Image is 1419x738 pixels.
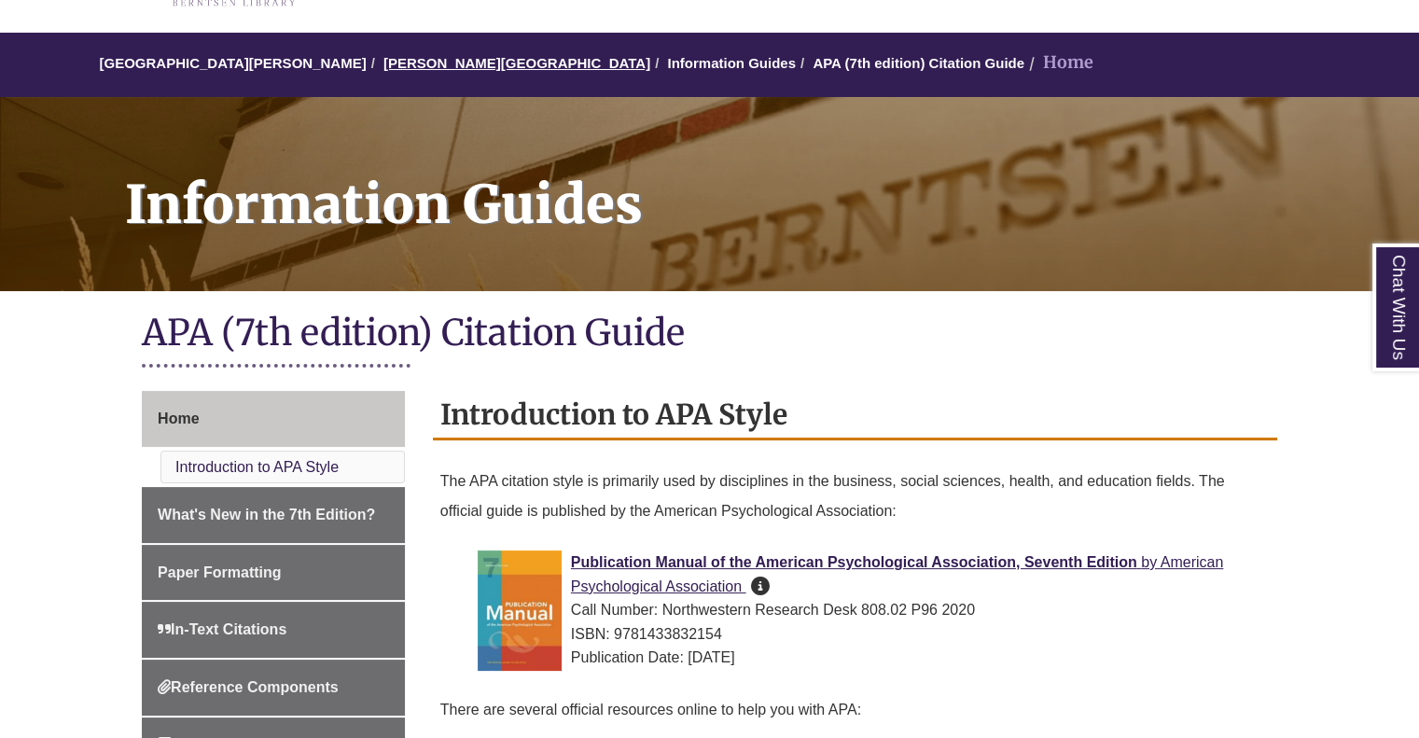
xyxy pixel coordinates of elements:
[478,646,1262,670] div: Publication Date: [DATE]
[478,622,1262,647] div: ISBN: 9781433832154
[142,545,405,601] a: Paper Formatting
[142,602,405,658] a: In-Text Citations
[142,660,405,716] a: Reference Components
[571,554,1223,594] a: Publication Manual of the American Psychological Association, Seventh Edition by American Psychol...
[142,310,1277,359] h1: APA (7th edition) Citation Guide
[175,459,339,475] a: Introduction to APA Style
[158,411,199,426] span: Home
[1024,49,1093,77] li: Home
[667,55,796,71] a: Information Guides
[440,459,1270,534] p: The APA citation style is primarily used by disciplines in the business, social sciences, health,...
[158,507,375,522] span: What's New in the 7th Edition?
[571,554,1137,570] span: Publication Manual of the American Psychological Association, Seventh Edition
[440,688,1270,732] p: There are several official resources online to help you with APA:
[813,55,1024,71] a: APA (7th edition) Citation Guide
[571,554,1223,594] span: American Psychological Association
[142,487,405,543] a: What's New in the 7th Edition?
[158,679,339,695] span: Reference Components
[433,391,1277,440] h2: Introduction to APA Style
[158,564,281,580] span: Paper Formatting
[478,598,1262,622] div: Call Number: Northwestern Research Desk 808.02 P96 2020
[142,391,405,447] a: Home
[383,55,650,71] a: [PERSON_NAME][GEOGRAPHIC_DATA]
[1141,554,1157,570] span: by
[99,55,366,71] a: [GEOGRAPHIC_DATA][PERSON_NAME]
[104,97,1419,267] h1: Information Guides
[158,621,286,637] span: In-Text Citations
